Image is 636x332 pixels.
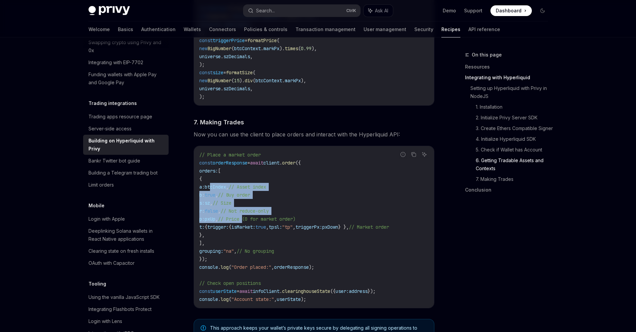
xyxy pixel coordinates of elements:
[199,208,205,214] span: r:
[88,247,154,255] div: Clearing state on fresh installs
[218,208,221,214] span: ,
[282,224,293,230] span: "tp"
[88,99,137,107] h5: Trading integrations
[295,224,322,230] span: triggerPx:
[88,6,130,15] img: dark logo
[88,59,143,67] div: Integrating with EIP-7702
[282,288,330,294] span: clearinghouseState
[88,71,165,87] div: Funding wallets with Apple Pay and Google Pay
[199,232,205,238] span: },
[83,291,169,303] a: Using the vanilla JavaScript SDK
[118,21,133,37] a: Basics
[285,45,298,51] span: times
[213,288,237,294] span: userState
[245,78,253,84] span: div
[490,5,532,16] a: Dashboard
[263,45,279,51] span: markPx
[443,7,456,14] a: Demo
[199,224,205,230] span: t:
[218,216,295,222] span: // Price (0 for market order)
[199,62,205,68] span: );
[215,216,218,222] span: ,
[250,160,263,166] span: await
[83,167,169,179] a: Building a Telegram trading bot
[88,227,165,243] div: Deeplinking Solana wallets in React Native applications
[199,256,207,262] span: });
[279,288,282,294] span: .
[205,200,210,206] span: sz
[322,224,338,230] span: pxDown
[213,37,245,43] span: triggerPrice
[83,111,169,123] a: Trading apps resource page
[199,192,205,198] span: b:
[496,7,521,14] span: Dashboard
[199,184,205,190] span: a:
[274,296,277,302] span: ,
[88,157,140,165] div: Bankr Twitter bot guide
[88,317,122,325] div: Login with Lens
[199,53,221,60] span: universe
[199,240,205,246] span: ],
[282,78,285,84] span: .
[221,296,229,302] span: log
[277,296,301,302] span: userState
[83,135,169,155] a: Building on Hyperliquid with Privy
[199,280,261,286] span: // Check open positions
[199,37,213,43] span: const
[277,37,279,43] span: (
[83,213,169,225] a: Login with Apple
[295,160,301,166] span: ({
[218,192,250,198] span: // Buy order
[414,21,433,37] a: Security
[207,45,231,51] span: BigNumber
[409,150,418,159] button: Copy the contents from the code block
[199,264,218,270] span: console
[218,168,221,174] span: [
[336,288,349,294] span: user:
[88,259,135,267] div: OAuth with Capacitor
[239,288,253,294] span: await
[199,288,213,294] span: const
[399,150,407,159] button: Report incorrect code
[199,86,221,92] span: universe
[88,202,104,210] h5: Mobile
[199,296,218,302] span: console
[364,5,393,17] button: Ask AI
[218,264,221,270] span: .
[243,5,360,17] button: Search...CtrlK
[261,45,263,51] span: .
[207,224,229,230] span: trigger:
[537,5,548,16] button: Toggle dark mode
[205,224,207,230] span: {
[253,70,255,76] span: (
[88,21,110,37] a: Welcome
[221,208,269,214] span: // Not reduce-only
[199,70,213,76] span: const
[199,248,223,254] span: grouping:
[375,7,388,14] span: Ask AI
[88,113,152,121] div: Trading apps resource page
[221,264,229,270] span: log
[476,174,553,185] a: 7. Making Trades
[231,224,255,230] span: isMarket:
[83,315,169,327] a: Login with Lens
[263,160,279,166] span: client
[88,305,152,313] div: Integrating Flashbots Protect
[194,130,434,139] span: Now you can use the client to place orders and interact with the Hyperliquid API:
[213,70,223,76] span: size
[301,296,306,302] span: );
[213,200,231,206] span: // Size
[83,57,169,69] a: Integrating with EIP-7702
[221,53,223,60] span: .
[295,21,356,37] a: Transaction management
[83,123,169,135] a: Server-side access
[213,160,247,166] span: orderResponse
[349,288,368,294] span: address
[247,160,250,166] span: =
[88,125,132,133] div: Server-side access
[465,185,553,195] a: Conclusion
[226,70,253,76] span: formatSize
[274,264,309,270] span: orderResponse
[311,45,317,51] span: ),
[207,78,231,84] span: BigNumber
